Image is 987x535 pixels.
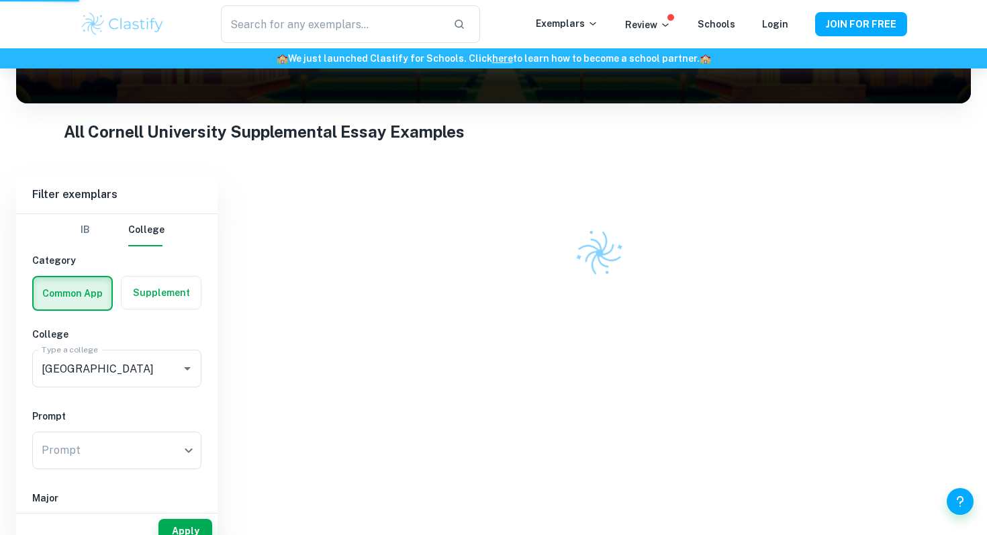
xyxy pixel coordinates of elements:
[815,12,907,36] button: JOIN FOR FREE
[16,176,218,213] h6: Filter exemplars
[32,491,201,505] h6: Major
[32,253,201,268] h6: Category
[221,5,442,43] input: Search for any exemplars...
[34,277,111,309] button: Common App
[568,222,631,285] img: Clastify logo
[762,19,788,30] a: Login
[69,214,164,246] div: Filter type choice
[64,119,923,144] h1: All Cornell University Supplemental Essay Examples
[128,214,164,246] button: College
[700,53,711,64] span: 🏫
[178,359,197,378] button: Open
[698,19,735,30] a: Schools
[3,51,984,66] h6: We just launched Clastify for Schools. Click to learn how to become a school partner.
[625,17,671,32] p: Review
[32,327,201,342] h6: College
[122,277,201,309] button: Supplement
[42,344,97,355] label: Type a college
[492,53,513,64] a: here
[80,11,165,38] img: Clastify logo
[277,53,288,64] span: 🏫
[947,488,974,515] button: Help and Feedback
[69,214,101,246] button: IB
[536,16,598,31] p: Exemplars
[32,409,201,424] h6: Prompt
